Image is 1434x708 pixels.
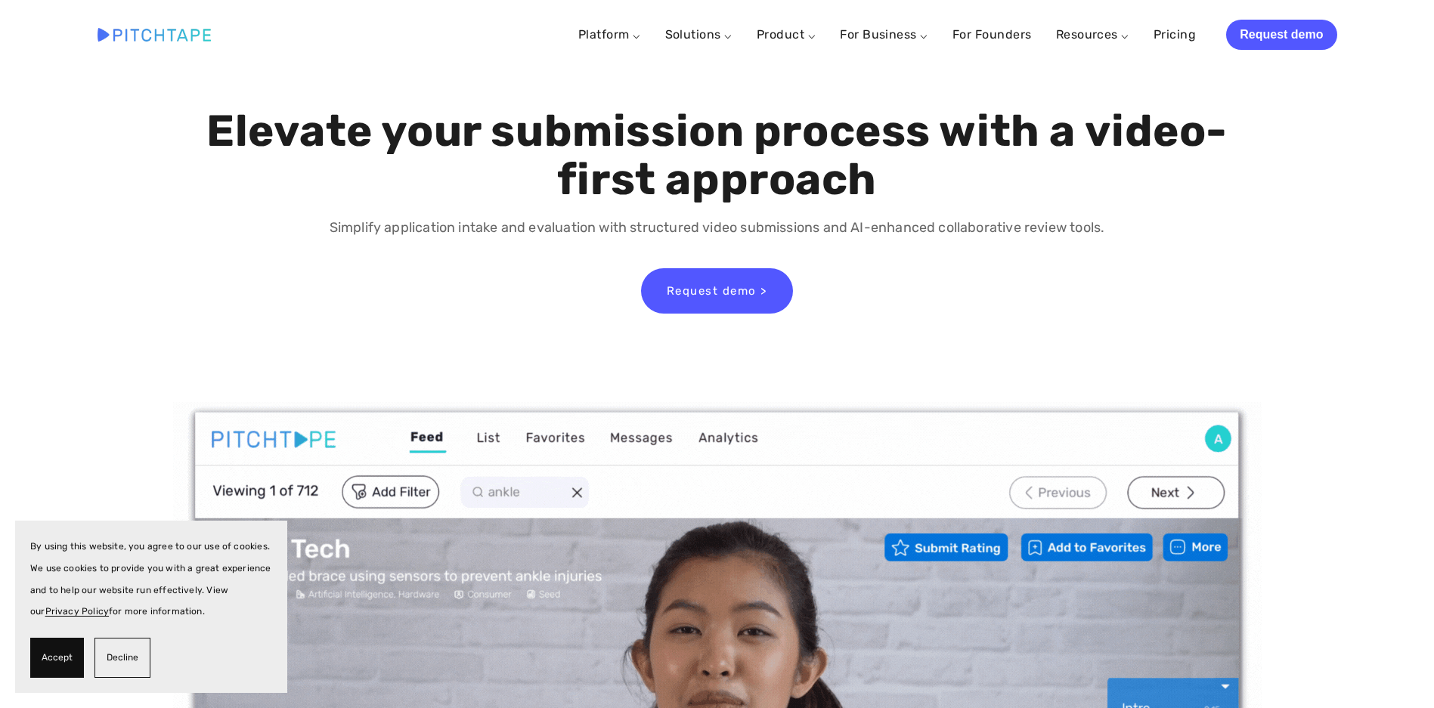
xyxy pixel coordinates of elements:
a: For Business ⌵ [840,27,928,42]
a: Pricing [1154,21,1196,48]
h1: Elevate your submission process with a video-first approach [203,107,1231,204]
p: By using this website, you agree to our use of cookies. We use cookies to provide you with a grea... [30,536,272,623]
span: Decline [107,647,138,669]
a: Resources ⌵ [1056,27,1129,42]
a: Product ⌵ [757,27,816,42]
a: For Founders [952,21,1032,48]
a: Solutions ⌵ [665,27,732,42]
img: Pitchtape | Video Submission Management Software [98,28,211,41]
button: Decline [94,638,150,678]
p: Simplify application intake and evaluation with structured video submissions and AI-enhanced coll... [203,217,1231,239]
a: Platform ⌵ [578,27,641,42]
a: Request demo > [641,268,793,314]
a: Request demo [1226,20,1336,50]
span: Accept [42,647,73,669]
button: Accept [30,638,84,678]
section: Cookie banner [15,521,287,693]
a: Privacy Policy [45,606,110,617]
